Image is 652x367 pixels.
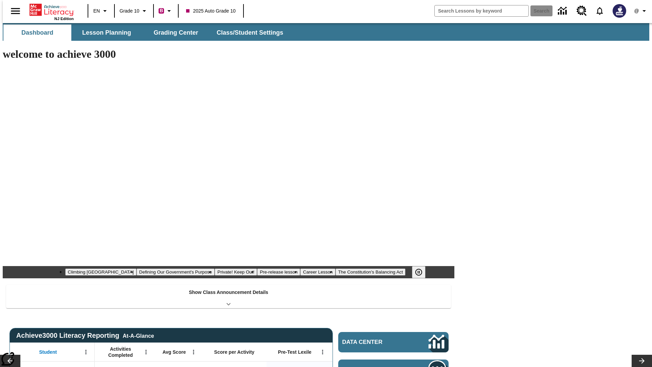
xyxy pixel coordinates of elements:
[6,285,451,308] div: Show Class Announcement Details
[217,29,283,37] span: Class/Student Settings
[65,268,137,276] button: Slide 1 Climbing Mount Tai
[573,2,591,20] a: Resource Center, Will open in new tab
[336,268,406,276] button: Slide 6 The Constitution's Balancing Act
[21,29,53,37] span: Dashboard
[188,347,199,357] button: Open Menu
[98,346,143,358] span: Activities Completed
[189,289,268,296] p: Show Class Announcement Details
[123,332,154,339] div: At-A-Glance
[93,7,100,15] span: EN
[3,24,71,41] button: Dashboard
[81,347,91,357] button: Open Menu
[338,332,449,352] a: Data Center
[153,29,198,37] span: Grading Center
[120,7,139,15] span: Grade 10
[278,349,312,355] span: Pre-Test Lexile
[412,266,425,278] button: Pause
[634,7,639,15] span: @
[73,24,141,41] button: Lesson Planning
[591,2,609,20] a: Notifications
[30,2,74,21] div: Home
[160,6,163,15] span: B
[117,5,151,17] button: Grade: Grade 10, Select a grade
[162,349,186,355] span: Avg Score
[54,17,74,21] span: NJ Edition
[156,5,176,17] button: Boost Class color is violet red. Change class color
[257,268,300,276] button: Slide 4 Pre-release lesson
[342,339,406,346] span: Data Center
[186,7,235,15] span: 2025 Auto Grade 10
[435,5,528,16] input: search field
[630,5,652,17] button: Profile/Settings
[632,355,652,367] button: Lesson carousel, Next
[300,268,335,276] button: Slide 5 Career Lesson
[318,347,328,357] button: Open Menu
[215,268,257,276] button: Slide 3 Private! Keep Out!
[609,2,630,20] button: Select a new avatar
[30,3,74,17] a: Home
[90,5,112,17] button: Language: EN, Select a language
[141,347,151,357] button: Open Menu
[214,349,255,355] span: Score per Activity
[142,24,210,41] button: Grading Center
[211,24,289,41] button: Class/Student Settings
[39,349,57,355] span: Student
[82,29,131,37] span: Lesson Planning
[137,268,215,276] button: Slide 2 Defining Our Government's Purpose
[412,266,432,278] div: Pause
[554,2,573,20] a: Data Center
[16,332,154,339] span: Achieve3000 Literacy Reporting
[3,23,649,41] div: SubNavbar
[5,1,25,21] button: Open side menu
[3,24,289,41] div: SubNavbar
[613,4,626,18] img: Avatar
[3,48,454,60] h1: welcome to achieve 3000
